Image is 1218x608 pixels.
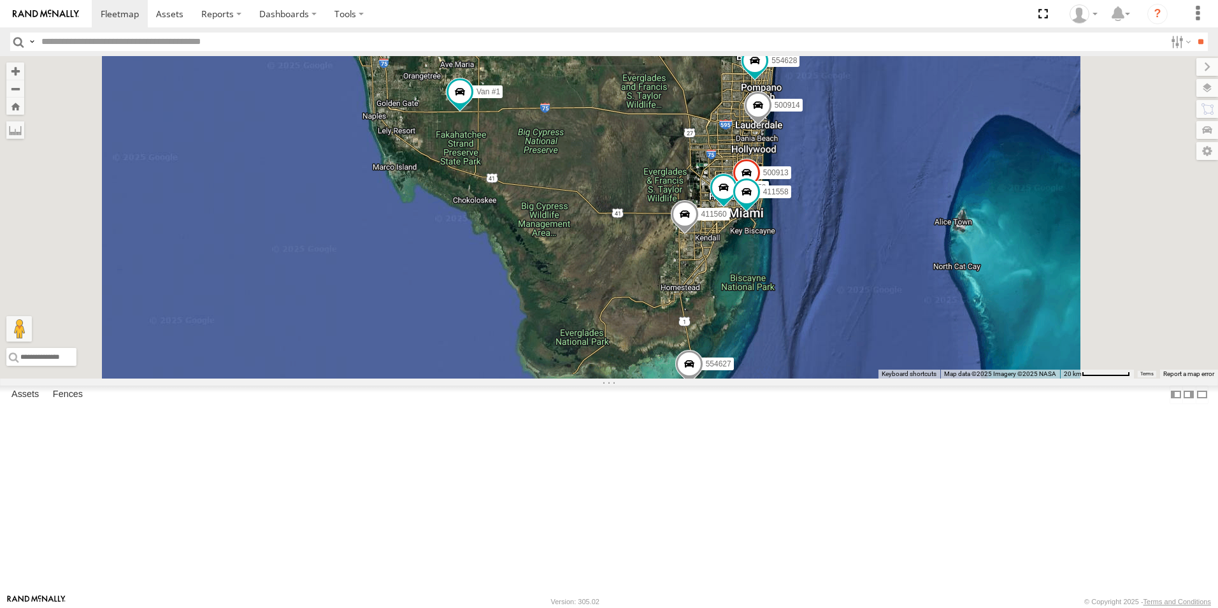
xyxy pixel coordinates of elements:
[1196,386,1208,404] label: Hide Summary Table
[775,101,800,110] span: 500914
[6,98,24,115] button: Zoom Home
[1196,142,1218,160] label: Map Settings
[706,360,731,369] span: 554627
[1163,370,1214,377] a: Report a map error
[6,80,24,98] button: Zoom out
[771,56,797,65] span: 554628
[763,169,789,178] span: 500913
[1166,33,1193,51] label: Search Filter Options
[1064,370,1082,377] span: 20 km
[7,595,66,608] a: Visit our Website
[13,10,79,18] img: rand-logo.svg
[1182,386,1195,404] label: Dock Summary Table to the Right
[551,598,599,605] div: Version: 305.02
[1084,598,1211,605] div: © Copyright 2025 -
[6,121,24,139] label: Measure
[5,386,45,403] label: Assets
[763,187,789,196] span: 411558
[944,370,1056,377] span: Map data ©2025 Imagery ©2025 NASA
[1060,370,1134,379] button: Map Scale: 20 km per 72 pixels
[1140,372,1154,377] a: Terms
[1143,598,1211,605] a: Terms and Conditions
[1065,4,1102,24] div: Chino Castillo
[47,386,89,403] label: Fences
[1147,4,1168,24] i: ?
[27,33,37,51] label: Search Query
[701,210,727,219] span: 411560
[6,316,32,342] button: Drag Pegman onto the map to open Street View
[1170,386,1182,404] label: Dock Summary Table to the Left
[740,183,766,192] span: 411559
[476,87,500,96] span: Van #1
[6,62,24,80] button: Zoom in
[882,370,936,379] button: Keyboard shortcuts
